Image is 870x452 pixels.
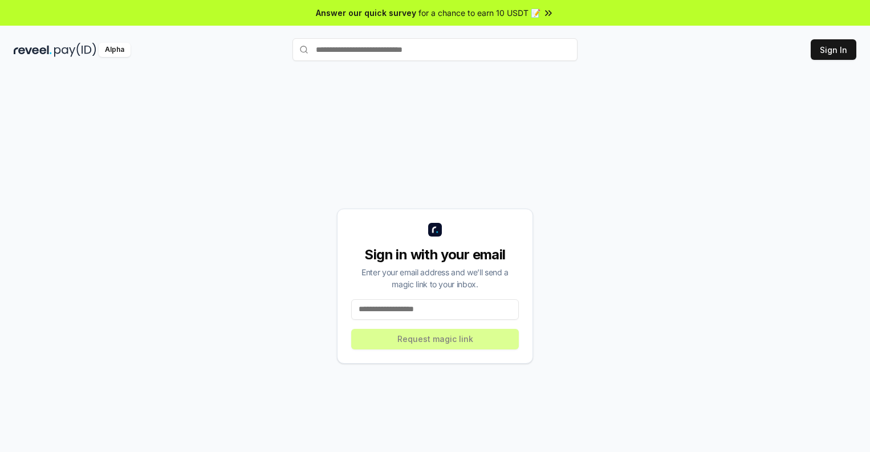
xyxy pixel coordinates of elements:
[418,7,540,19] span: for a chance to earn 10 USDT 📝
[351,246,519,264] div: Sign in with your email
[351,266,519,290] div: Enter your email address and we’ll send a magic link to your inbox.
[54,43,96,57] img: pay_id
[316,7,416,19] span: Answer our quick survey
[811,39,856,60] button: Sign In
[99,43,131,57] div: Alpha
[14,43,52,57] img: reveel_dark
[428,223,442,237] img: logo_small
